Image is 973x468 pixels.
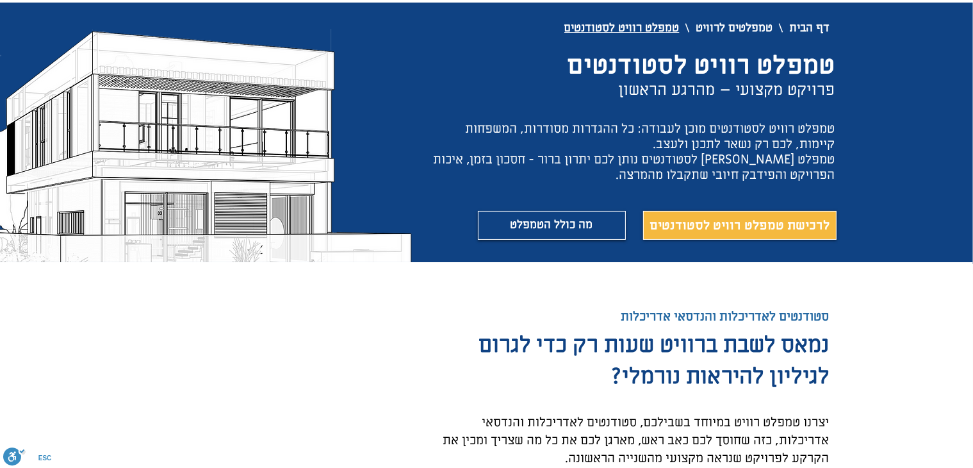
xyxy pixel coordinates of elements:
a: טמפלט רוויט לסטודנטים [558,15,686,40]
span: נמאס לשבת ברוויט שעות רק כדי לגרום לגיליון להיראות נורמלי? [479,330,830,391]
a: טמפלטים לרוויט [690,15,780,40]
span: סטודנטים לאדריכלות והנדסאי אדריכלות [621,308,830,325]
span: דף הבית [790,21,830,35]
span: פרויקט מקצועי – מהרגע הראשון [619,79,835,101]
span: טמפלט רוויט לסטודנטים [564,21,680,35]
span: טמפלט רוויט לסטודנטים מוכן לעבודה: כל ההגדרות מסודרות, המשפחות קיימות, לכם רק נשאר לתכנן ולעצב. ט... [434,121,835,183]
span: לרכישת טמפלט רוויט לסטודנטים [650,217,830,235]
a: לרכישת טמפלט רוויט לסטודנטים [643,211,837,240]
span: \ [780,22,783,34]
a: מה כולל הטמפלט [478,211,626,240]
nav: נתיב הניווט (breadcrumbs) [491,15,837,40]
span: \ [686,22,690,34]
a: דף הבית [783,15,837,40]
span: טמפלט רוויט לסטודנטים [568,49,835,83]
span: מה כולל הטמפלט [511,216,593,235]
span: טמפלטים לרוויט [696,21,773,35]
